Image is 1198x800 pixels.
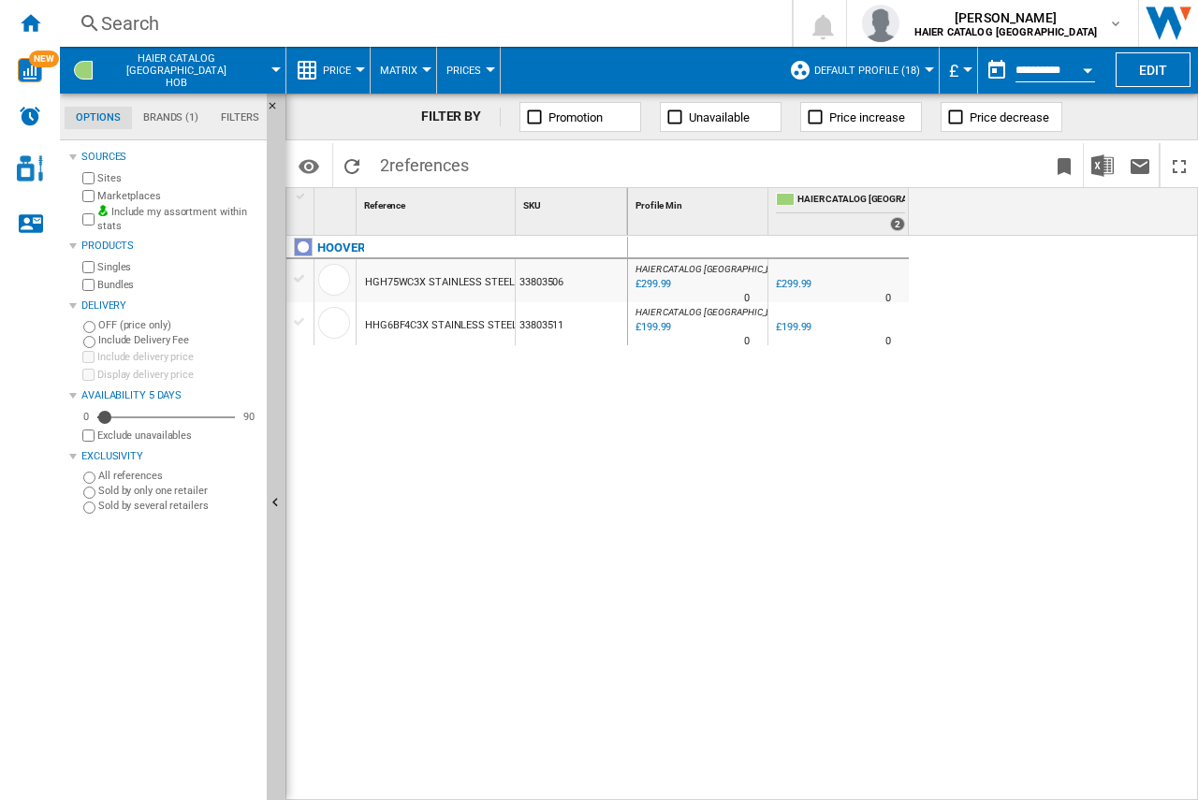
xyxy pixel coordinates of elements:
div: £199.99 [773,318,811,337]
div: Sources [81,150,259,165]
label: Sites [97,171,259,185]
span: 2 [371,143,478,182]
label: All references [98,469,259,483]
div: HAIER CATALOG [GEOGRAPHIC_DATA] 2 offers sold by HAIER CATALOG UK [772,188,909,235]
div: Availability 5 Days [81,388,259,403]
img: cosmetic-logo.svg [17,155,43,182]
span: Prices [446,65,481,77]
span: HAIER CATALOG [GEOGRAPHIC_DATA] [636,264,790,274]
button: HAIER CATALOG [GEOGRAPHIC_DATA]Hob [103,47,269,94]
div: Delivery Time : 0 day [744,332,750,351]
button: Edit [1116,52,1191,87]
div: Click to filter on that brand [317,237,364,259]
img: profile.jpg [862,5,899,42]
md-menu: Currency [940,47,978,94]
span: £ [949,61,958,80]
button: md-calendar [978,51,1015,89]
span: HAIER CATALOG UK:Hob [103,52,250,89]
button: Reload [333,143,371,187]
button: Prices [446,47,490,94]
div: Last updated : Friday, 12 September 2025 14:02 [633,318,671,337]
div: SKU Sort None [519,188,627,217]
div: £299.99 [773,275,811,294]
button: Hide [267,94,289,127]
button: £ [949,47,968,94]
input: Include delivery price [82,351,95,363]
div: £299.99 [776,278,811,290]
md-tab-item: Filters [210,107,270,129]
input: Sites [82,172,95,184]
div: Last updated : Friday, 12 September 2025 14:02 [633,275,671,294]
button: Download in Excel [1084,143,1121,187]
div: Sort None [318,188,356,217]
input: Sold by several retailers [83,502,95,514]
span: Promotion [548,110,603,124]
input: Include my assortment within stats [82,208,95,231]
label: Singles [97,260,259,274]
img: excel-24x24.png [1091,154,1114,177]
div: 90 [239,410,259,424]
div: 0 [79,410,94,424]
label: Sold by only one retailer [98,484,259,498]
span: [PERSON_NAME] [914,8,1097,27]
label: Bundles [97,278,259,292]
div: Reference Sort None [360,188,515,217]
input: Bundles [82,279,95,291]
input: Sold by only one retailer [83,487,95,499]
div: Delivery Time : 0 day [885,332,891,351]
label: Exclude unavailables [97,429,259,443]
div: Delivery Time : 0 day [744,289,750,308]
input: Include Delivery Fee [83,336,95,348]
label: Include my assortment within stats [97,205,259,234]
div: Delivery Time : 0 day [885,289,891,308]
button: Bookmark this report [1045,143,1083,187]
span: Profile Min [636,200,682,211]
span: Price [323,65,351,77]
button: Price decrease [941,102,1062,132]
button: Price [323,47,360,94]
div: Search [101,10,743,36]
input: All references [83,472,95,484]
div: HGH75WC3X STAINLESS STEEL [365,261,515,304]
span: Reference [364,200,405,211]
img: wise-card.svg [18,58,42,82]
label: Marketplaces [97,189,259,203]
button: Open calendar [1071,51,1104,84]
label: Include Delivery Fee [98,333,259,347]
input: Display delivery price [82,429,95,442]
div: 33803511 [516,302,627,345]
div: Exclusivity [81,449,259,464]
img: mysite-bg-18x18.png [97,205,109,216]
label: Include delivery price [97,350,259,364]
img: alerts-logo.svg [19,105,41,127]
label: Sold by several retailers [98,499,259,513]
label: Display delivery price [97,368,259,382]
input: OFF (price only) [83,321,95,333]
div: Profile Min Sort None [632,188,767,217]
div: HAIER CATALOG [GEOGRAPHIC_DATA]Hob [69,47,276,94]
span: Price increase [829,110,905,124]
div: HHG6BF4C3X STAINLESS STEEL [365,304,517,347]
button: Maximize [1161,143,1198,187]
div: Sort None [519,188,627,217]
b: HAIER CATALOG [GEOGRAPHIC_DATA] [914,26,1097,38]
div: Delivery [81,298,259,313]
button: Promotion [519,102,641,132]
div: Matrix [380,47,427,94]
button: Price increase [800,102,922,132]
span: Price decrease [970,110,1049,124]
div: Default profile (18) [789,47,929,94]
div: Price [296,47,360,94]
span: Default profile (18) [814,65,920,77]
span: NEW [29,51,59,67]
span: HAIER CATALOG [GEOGRAPHIC_DATA] [636,307,790,317]
div: £199.99 [776,321,811,333]
span: HAIER CATALOG [GEOGRAPHIC_DATA] [797,193,905,209]
span: references [389,155,469,175]
span: Unavailable [689,110,750,124]
input: Singles [82,261,95,273]
md-tab-item: Brands (1) [132,107,210,129]
span: Matrix [380,65,417,77]
button: Default profile (18) [814,47,929,94]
